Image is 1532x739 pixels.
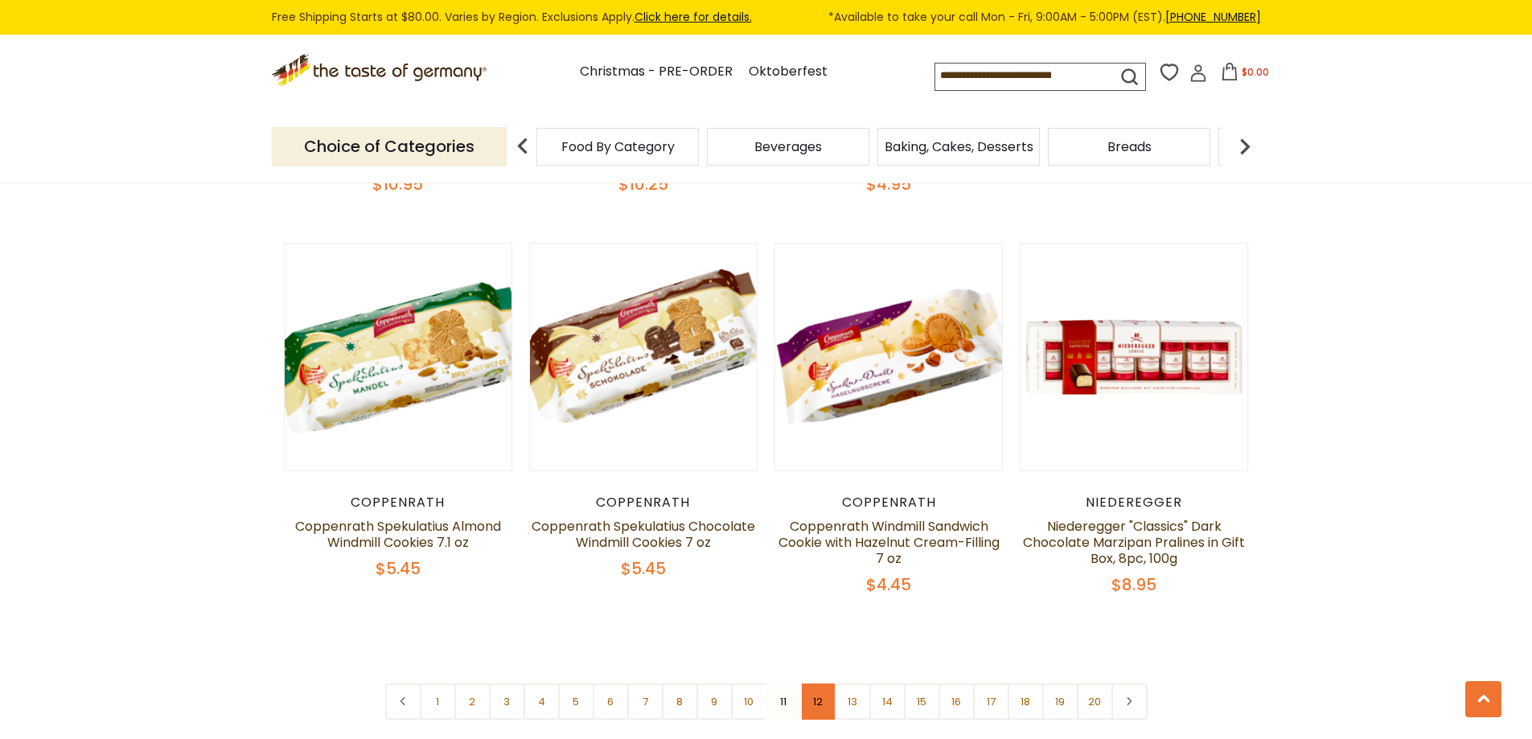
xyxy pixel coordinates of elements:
img: Niederegger "Classics" Dark Chocolate Marzipan Pralines in Gift Box, 8pc, 100g [1021,244,1248,471]
img: next arrow [1229,130,1261,162]
span: $0.00 [1242,65,1269,79]
a: 7 [627,684,663,720]
a: Niederegger "Classics" Dark Chocolate Marzipan Pralines in Gift Box, 8pc, 100g [1023,517,1245,568]
button: $0.00 [1210,63,1279,87]
a: 13 [835,684,871,720]
span: $10.95 [372,173,423,195]
a: 12 [800,684,836,720]
span: $5.45 [376,557,421,580]
a: 5 [558,684,594,720]
a: 9 [696,684,733,720]
a: Beverages [754,141,822,153]
a: Click here for details. [635,9,752,25]
span: *Available to take your call Mon - Fri, 9:00AM - 5:00PM (EST). [828,8,1261,27]
a: 10 [731,684,767,720]
a: Coppenrath Spekulatius Almond Windmill Cookies 7.1 oz [295,517,501,552]
div: Coppenrath [529,495,758,511]
a: 1 [420,684,456,720]
a: Breads [1107,141,1152,153]
a: Coppenrath Windmill Sandwich Cookie with Hazelnut Cream-Filling 7 oz [778,517,1000,568]
a: 8 [662,684,698,720]
span: $8.95 [1111,573,1156,596]
a: 19 [1042,684,1078,720]
a: Coppenrath Spekulatius Chocolate Windmill Cookies 7 oz [532,517,755,552]
img: Coppenrath Spekulatius Chocolate Windmill Cookies 7 oz [530,244,758,471]
a: 20 [1077,684,1113,720]
a: 18 [1008,684,1044,720]
span: $10.25 [618,173,668,195]
a: Christmas - PRE-ORDER [580,61,733,83]
a: Oktoberfest [749,61,828,83]
span: $4.95 [866,173,911,195]
div: Niederegger [1020,495,1249,511]
a: Food By Category [561,141,675,153]
a: 17 [973,684,1009,720]
div: Free Shipping Starts at $80.00. Varies by Region. Exclusions Apply. [272,8,1261,27]
a: 16 [939,684,975,720]
a: 3 [489,684,525,720]
span: $4.45 [866,573,911,596]
div: Coppenrath [284,495,513,511]
a: Baking, Cakes, Desserts [885,141,1033,153]
a: 4 [524,684,560,720]
div: Coppenrath [774,495,1004,511]
span: $5.45 [621,557,666,580]
p: Choice of Categories [272,127,507,166]
img: previous arrow [507,130,539,162]
a: 15 [904,684,940,720]
a: 6 [593,684,629,720]
a: [PHONE_NUMBER] [1165,9,1261,25]
img: Coppenrath Spekulatius Almond Windmill Cookies 7.1 oz [285,244,512,471]
img: Coppenrath Windmill Sandwich Cookie with Hazelnut Cream-Filling 7 oz [775,244,1003,471]
a: 2 [454,684,491,720]
a: 14 [869,684,906,720]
